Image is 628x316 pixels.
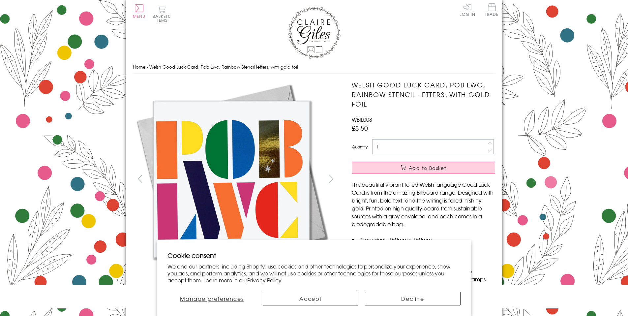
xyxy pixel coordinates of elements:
img: Claire Giles Greetings Cards [288,7,341,59]
span: Menu [133,13,146,19]
span: WBIL008 [352,115,372,123]
button: Add to Basket [352,162,495,174]
button: Menu [133,4,146,18]
span: 0 items [156,13,171,23]
span: Add to Basket [409,165,446,171]
button: prev [133,171,148,186]
button: Accept [263,292,358,305]
h1: Welsh Good Luck Card, Pob Lwc, Rainbow Stencil letters, with gold foil [352,80,495,109]
nav: breadcrumbs [133,60,495,74]
span: £3.50 [352,123,368,133]
a: Log In [460,3,475,16]
a: Privacy Policy [247,276,282,284]
span: › [147,64,148,70]
button: Decline [365,292,461,305]
a: Home [133,64,145,70]
h2: Cookie consent [167,251,461,260]
button: Manage preferences [167,292,256,305]
span: Trade [485,3,499,16]
p: We and our partners, including Shopify, use cookies and other technologies to personalize your ex... [167,263,461,283]
button: next [324,171,339,186]
span: Manage preferences [180,295,244,302]
img: Welsh Good Luck Card, Pob Lwc, Rainbow Stencil letters, with gold foil [133,80,331,278]
span: Welsh Good Luck Card, Pob Lwc, Rainbow Stencil letters, with gold foil [149,64,298,70]
p: This beautiful vibrant foiled Welsh language Good Luck Card is from the amazing Billboard range. ... [352,180,495,228]
a: Trade [485,3,499,17]
button: Basket0 items [153,5,171,22]
li: Dimensions: 150mm x 150mm [358,236,495,243]
label: Quantity [352,144,368,150]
